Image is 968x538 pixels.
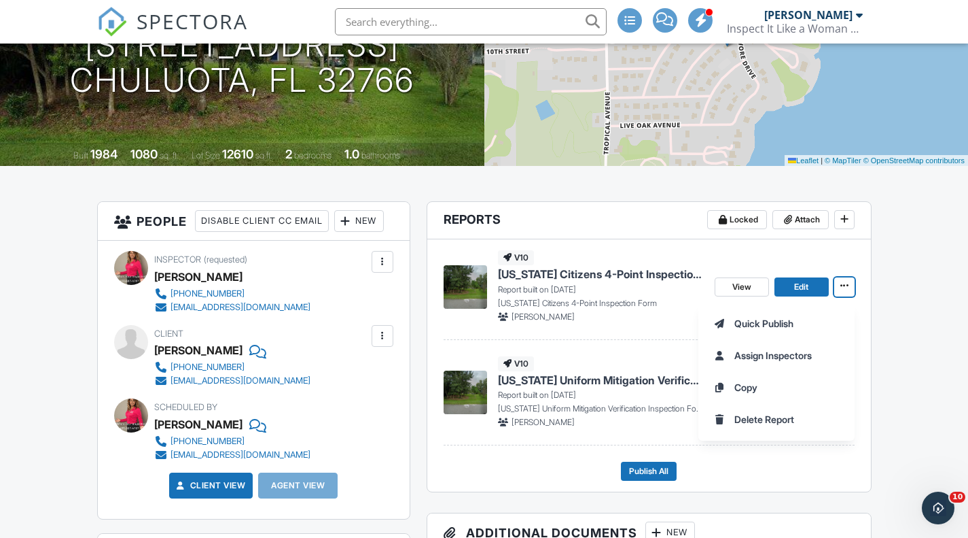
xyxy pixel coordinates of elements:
a: [EMAIL_ADDRESS][DOMAIN_NAME] [154,301,310,314]
span: Lot Size [192,150,220,161]
div: [PHONE_NUMBER] [171,288,245,299]
div: 2 [285,147,292,161]
a: [EMAIL_ADDRESS][DOMAIN_NAME] [154,374,310,388]
span: Inspector [154,254,201,265]
a: [PHONE_NUMBER] [154,435,310,448]
a: [EMAIL_ADDRESS][DOMAIN_NAME] [154,448,310,462]
span: bathrooms [361,150,400,161]
span: Client [154,329,183,339]
h1: [STREET_ADDRESS] Chuluota, FL 32766 [70,27,414,99]
a: [PHONE_NUMBER] [154,360,310,374]
div: [PERSON_NAME] [154,414,243,435]
span: sq. ft. [160,150,179,161]
div: New [334,210,384,232]
div: [PHONE_NUMBER] [171,362,245,373]
img: The Best Home Inspection Software - Spectora [97,7,127,37]
div: [EMAIL_ADDRESS][DOMAIN_NAME] [171,302,310,313]
div: 1080 [130,147,158,161]
iframe: Intercom live chat [922,492,954,524]
span: | [821,156,823,165]
a: Client View [174,479,246,492]
div: [PERSON_NAME] [764,8,853,22]
a: [PHONE_NUMBER] [154,287,310,301]
span: SPECTORA [137,7,248,35]
div: [PHONE_NUMBER] [171,436,245,447]
div: [PERSON_NAME] [154,340,243,360]
a: © MapTiler [825,156,861,165]
span: sq.ft. [255,150,272,161]
div: [EMAIL_ADDRESS][DOMAIN_NAME] [171,450,310,460]
div: 1.0 [344,147,359,161]
span: bedrooms [294,150,331,161]
div: 12610 [222,147,253,161]
a: Leaflet [788,156,819,165]
div: [PERSON_NAME] [154,267,243,287]
span: (requested) [204,254,247,265]
a: © OpenStreetMap contributors [863,156,965,165]
div: Inspect It Like a Woman LLC [727,22,863,35]
a: SPECTORA [97,18,248,47]
span: Scheduled By [154,402,217,412]
div: 1984 [90,147,118,161]
div: [EMAIL_ADDRESS][DOMAIN_NAME] [171,375,310,386]
input: Search everything... [335,8,607,35]
h3: People [98,202,410,241]
span: 10 [950,492,965,503]
div: Disable Client CC Email [195,210,329,232]
span: Built [73,150,88,161]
